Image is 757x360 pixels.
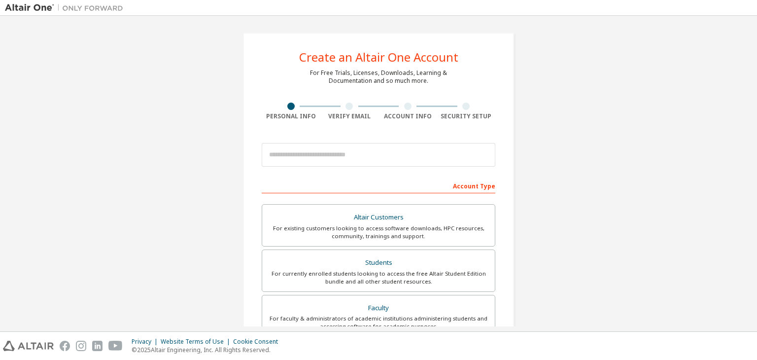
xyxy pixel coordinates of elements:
div: Faculty [268,301,489,315]
div: Privacy [132,338,161,346]
img: facebook.svg [60,341,70,351]
div: For faculty & administrators of academic institutions administering students and accessing softwa... [268,315,489,330]
img: Altair One [5,3,128,13]
div: Website Terms of Use [161,338,233,346]
div: Account Info [378,112,437,120]
img: instagram.svg [76,341,86,351]
div: For existing customers looking to access software downloads, HPC resources, community, trainings ... [268,224,489,240]
div: Altair Customers [268,211,489,224]
img: linkedin.svg [92,341,103,351]
p: © 2025 Altair Engineering, Inc. All Rights Reserved. [132,346,284,354]
div: Security Setup [437,112,496,120]
div: Students [268,256,489,270]
div: Account Type [262,178,495,193]
div: For Free Trials, Licenses, Downloads, Learning & Documentation and so much more. [310,69,447,85]
div: Verify Email [320,112,379,120]
img: youtube.svg [108,341,123,351]
div: For currently enrolled students looking to access the free Altair Student Edition bundle and all ... [268,270,489,286]
div: Cookie Consent [233,338,284,346]
img: altair_logo.svg [3,341,54,351]
div: Personal Info [262,112,320,120]
div: Create an Altair One Account [299,51,458,63]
